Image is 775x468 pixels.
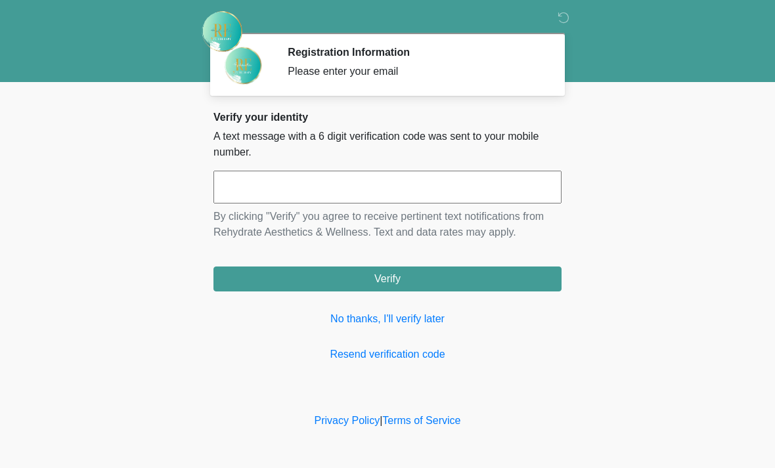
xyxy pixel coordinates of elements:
a: Resend verification code [213,347,562,362]
h2: Verify your identity [213,111,562,123]
p: A text message with a 6 digit verification code was sent to your mobile number. [213,129,562,160]
a: No thanks, I'll verify later [213,311,562,327]
a: Terms of Service [382,415,460,426]
a: Privacy Policy [315,415,380,426]
a: | [380,415,382,426]
img: Agent Avatar [223,46,263,85]
p: By clicking "Verify" you agree to receive pertinent text notifications from Rehydrate Aesthetics ... [213,209,562,240]
button: Verify [213,266,562,291]
div: Please enter your email [288,64,542,79]
img: Rehydrate Aesthetics & Wellness Logo [200,10,244,53]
